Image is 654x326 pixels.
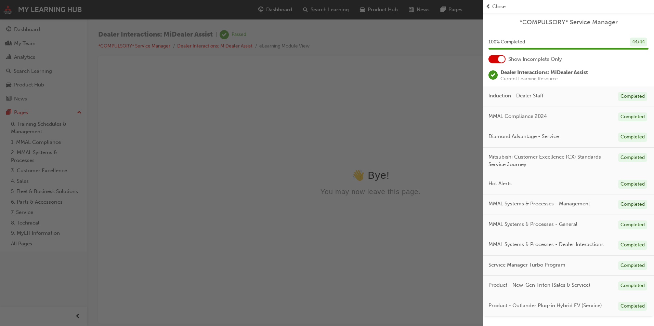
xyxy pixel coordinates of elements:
[618,241,647,250] div: Completed
[488,112,547,120] span: MMAL Compliance 2024
[488,220,577,228] span: MMAL Systems & Processes - General
[618,200,647,209] div: Completed
[508,55,562,63] span: Show Incomplete Only
[488,200,590,208] span: MMAL Systems & Processes - Management
[618,112,647,122] div: Completed
[488,70,498,80] span: learningRecordVerb_PASS-icon
[486,3,491,11] span: prev-icon
[488,241,604,248] span: MMAL Systems & Processes - Dealer Interactions
[618,281,647,290] div: Completed
[500,69,588,76] span: Dealer Interactions: MiDealer Assist
[3,103,531,114] div: 👋 Bye!
[630,38,647,47] div: 44 / 44
[618,261,647,270] div: Completed
[618,220,647,230] div: Completed
[492,3,506,11] span: Close
[618,153,647,162] div: Completed
[618,180,647,189] div: Completed
[618,92,647,101] div: Completed
[488,133,559,140] span: Diamond Advantage - Service
[488,153,613,168] span: Mitsubishi Customer Excellence (CX) Standards - Service Journey
[488,180,512,188] span: Hot Alerts
[488,38,525,46] span: 100 % Completed
[488,302,602,310] span: Product - Outlander Plug-in Hybrid EV (Service)
[3,121,531,129] div: You may now leave this page.
[488,261,565,269] span: Service Manager Turbo Program
[618,133,647,142] div: Completed
[488,18,649,26] a: *COMPULSORY* Service Manager
[486,3,651,11] button: prev-iconClose
[500,77,588,81] span: Current Learning Resource
[618,302,647,311] div: Completed
[488,92,544,100] span: Induction - Dealer Staff
[488,281,590,289] span: Product - New-Gen Triton (Sales & Service)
